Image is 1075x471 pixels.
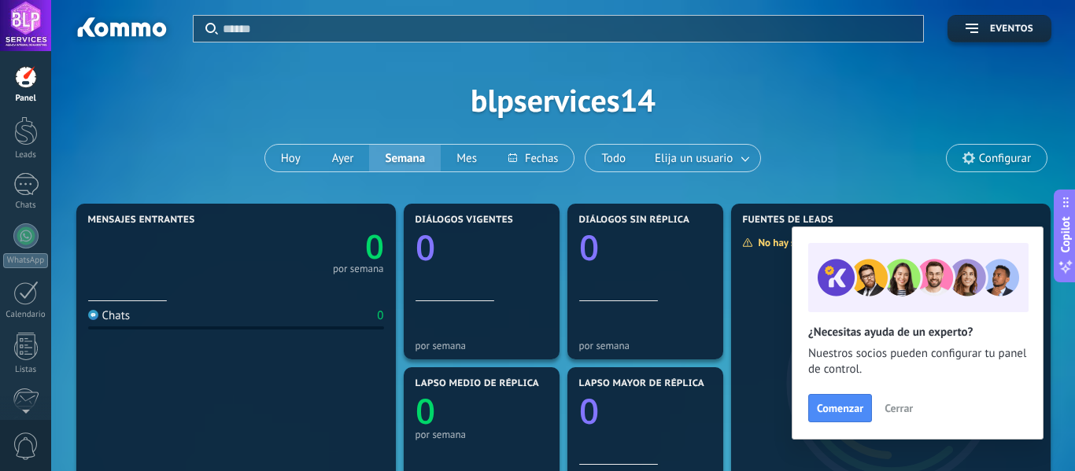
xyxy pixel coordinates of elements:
button: Cerrar [877,396,920,420]
span: Cerrar [885,403,913,414]
div: WhatsApp [3,253,48,268]
h2: ¿Necesitas ayuda de un experto? [808,325,1027,340]
span: Comenzar [817,403,863,414]
button: Ayer [316,145,370,171]
div: por semana [416,340,548,351]
button: Elija un usuario [641,145,760,171]
span: Mensajes entrantes [88,215,195,226]
text: 0 [416,387,435,434]
button: Semana [369,145,441,171]
span: Diálogos sin réplica [579,215,690,226]
text: 0 [416,223,435,270]
span: Fuentes de leads [743,215,834,226]
span: Elija un usuario [652,148,736,169]
div: por semana [579,340,711,351]
button: Fechas [493,145,574,171]
text: 0 [365,224,384,269]
a: 0 [236,224,384,269]
div: Calendario [3,310,49,320]
div: Listas [3,365,49,375]
button: Hoy [265,145,316,171]
span: Copilot [1058,216,1073,252]
div: 0 [377,308,383,323]
span: Nuestros socios pueden configurar tu panel de control. [808,346,1027,377]
div: Leads [3,150,49,160]
span: Lapso mayor de réplica [579,378,704,389]
text: 0 [579,387,599,434]
button: Comenzar [808,394,872,422]
button: Mes [441,145,493,171]
span: Configurar [979,152,1031,165]
div: Chats [88,308,131,323]
div: por semana [416,429,548,440]
button: Todo [586,145,641,171]
img: Chats [88,310,98,320]
span: Eventos [990,24,1033,35]
button: Eventos [948,15,1051,42]
span: Diálogos vigentes [416,215,514,226]
div: Chats [3,201,49,211]
div: por semana [333,265,384,273]
span: Lapso medio de réplica [416,378,540,389]
div: No hay suficientes datos para mostrar [742,236,933,249]
text: 0 [579,223,599,270]
div: Panel [3,94,49,104]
